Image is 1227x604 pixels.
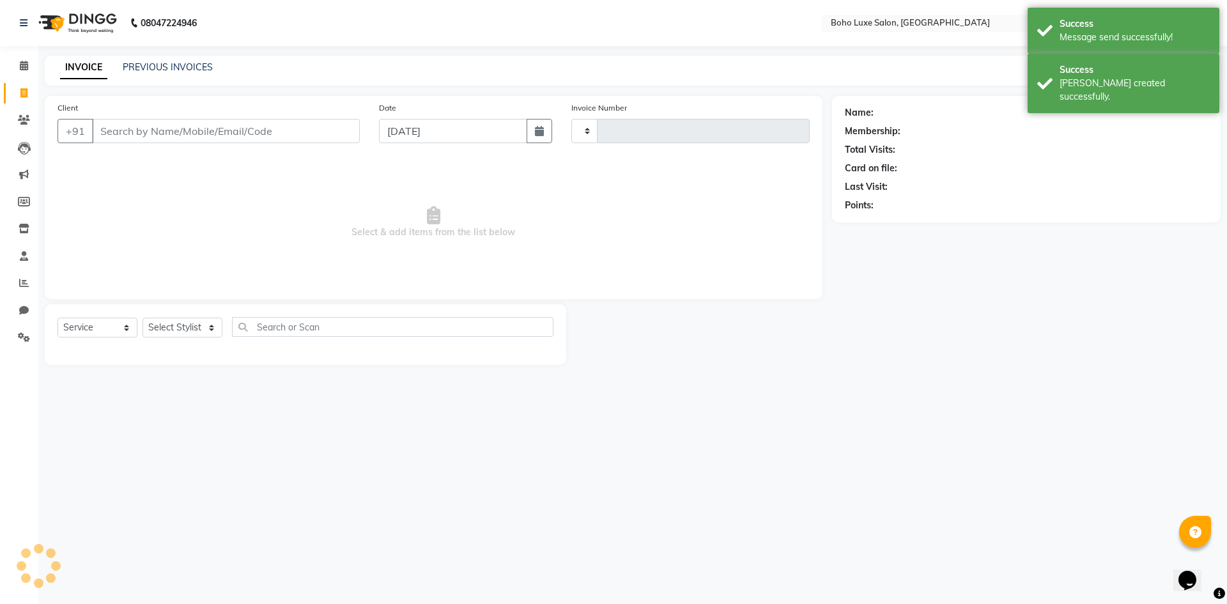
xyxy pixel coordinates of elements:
a: PREVIOUS INVOICES [123,61,213,73]
input: Search or Scan [232,317,553,337]
span: Select & add items from the list below [58,159,810,286]
img: logo [33,5,120,41]
div: Total Visits: [845,143,895,157]
div: Success [1060,17,1210,31]
div: Last Visit: [845,180,888,194]
div: Membership: [845,125,900,138]
label: Date [379,102,396,114]
div: Message send successfully! [1060,31,1210,44]
input: Search by Name/Mobile/Email/Code [92,119,360,143]
div: Card on file: [845,162,897,175]
a: INVOICE [60,56,107,79]
label: Invoice Number [571,102,627,114]
label: Client [58,102,78,114]
div: Success [1060,63,1210,77]
div: Points: [845,199,874,212]
button: +91 [58,119,93,143]
b: 08047224946 [141,5,197,41]
div: Bill created successfully. [1060,77,1210,104]
iframe: chat widget [1173,553,1214,591]
div: Name: [845,106,874,120]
